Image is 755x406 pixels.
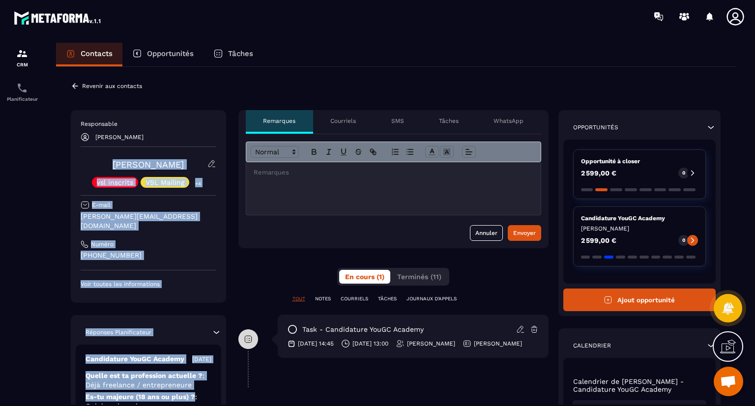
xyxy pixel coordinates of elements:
[714,367,743,396] a: Ouvrir le chat
[407,340,455,348] p: [PERSON_NAME]
[263,117,295,125] p: Remarques
[474,340,522,348] p: [PERSON_NAME]
[682,170,685,176] p: 0
[81,120,216,128] p: Responsable
[581,157,698,165] p: Opportunité à closer
[113,159,184,170] a: [PERSON_NAME]
[203,43,263,66] a: Tâches
[81,280,216,288] p: Voir toutes les informations
[563,289,716,311] button: Ajout opportunité
[439,117,459,125] p: Tâches
[145,179,184,186] p: VSL Mailing
[14,9,102,27] img: logo
[95,134,144,141] p: [PERSON_NAME]
[391,270,447,284] button: Terminés (11)
[81,49,113,58] p: Contacts
[682,237,685,244] p: 0
[352,340,388,348] p: [DATE] 13:00
[339,270,390,284] button: En cours (1)
[494,117,523,125] p: WhatsApp
[122,43,203,66] a: Opportunités
[391,117,404,125] p: SMS
[508,225,541,241] button: Envoyer
[330,117,356,125] p: Courriels
[581,170,616,176] p: 2 599,00 €
[407,295,457,302] p: JOURNAUX D'APPELS
[56,43,122,66] a: Contacts
[81,251,216,260] p: [PHONE_NUMBER]
[147,49,194,58] p: Opportunités
[302,325,424,334] p: task - Candidature YouGC Academy
[2,62,42,67] p: CRM
[345,273,384,281] span: En cours (1)
[315,295,331,302] p: NOTES
[573,123,618,131] p: Opportunités
[16,48,28,59] img: formation
[2,40,42,75] a: formationformationCRM
[82,83,142,89] p: Revenir aux contacts
[2,96,42,102] p: Planificateur
[86,371,211,390] p: Quelle est ta profession actuelle ?
[470,225,503,241] button: Annuler
[97,179,133,186] p: vsl inscrits
[378,295,397,302] p: TÂCHES
[92,201,111,209] p: E-mail
[2,75,42,109] a: schedulerschedulerPlanificateur
[341,295,368,302] p: COURRIELS
[228,49,253,58] p: Tâches
[91,240,114,248] p: Numéro
[397,273,441,281] span: Terminés (11)
[86,328,151,336] p: Réponses Planificateur
[192,355,211,363] p: [DATE]
[192,178,204,189] p: +4
[16,82,28,94] img: scheduler
[581,237,616,244] p: 2 599,00 €
[581,214,698,222] p: Candidature YouGC Academy
[292,295,305,302] p: TOUT
[573,377,706,393] p: Calendrier de [PERSON_NAME] - Candidature YouGC Academy
[81,212,216,231] p: [PERSON_NAME][EMAIL_ADDRESS][DOMAIN_NAME]
[513,228,536,238] div: Envoyer
[573,342,611,349] p: Calendrier
[298,340,334,348] p: [DATE] 14:45
[86,354,184,364] p: Candidature YouGC Academy
[581,225,698,232] p: [PERSON_NAME]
